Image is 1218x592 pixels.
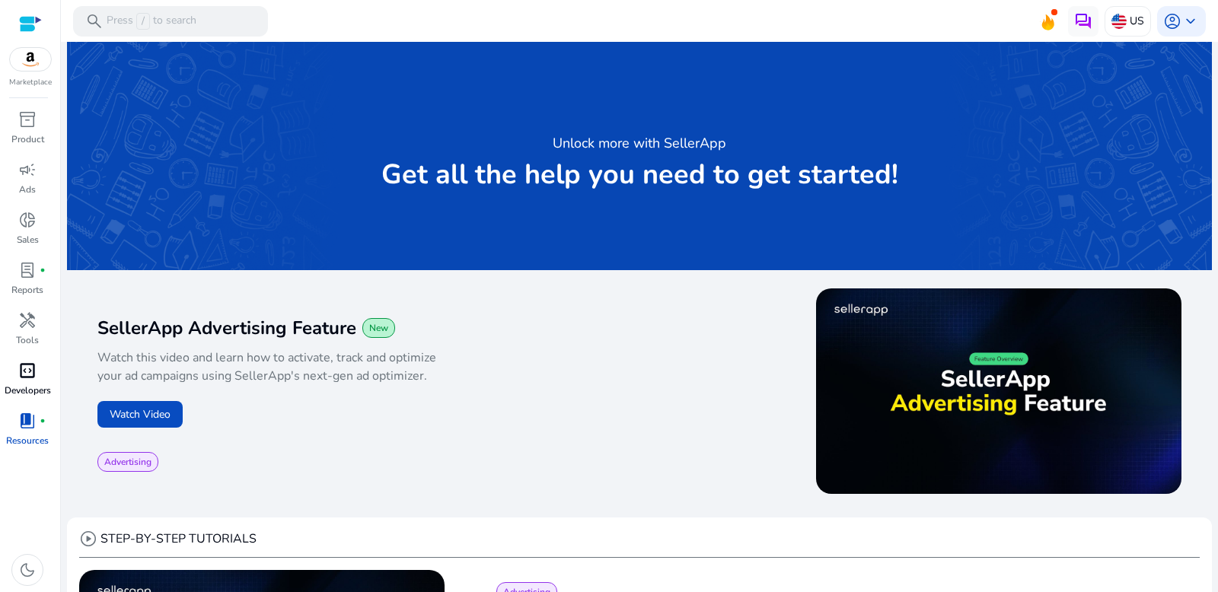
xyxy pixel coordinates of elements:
[97,349,459,385] p: Watch this video and learn how to activate, track and optimize your ad campaigns using SellerApp'...
[17,233,39,247] p: Sales
[18,110,37,129] span: inventory_2
[19,183,36,196] p: Ads
[85,12,104,30] span: search
[97,316,356,340] span: SellerApp Advertising Feature
[18,261,37,279] span: lab_profile
[9,77,52,88] p: Marketplace
[18,311,37,329] span: handyman
[6,434,49,447] p: Resources
[1181,12,1200,30] span: keyboard_arrow_down
[381,160,898,190] p: Get all the help you need to get started!
[1163,12,1181,30] span: account_circle
[5,384,51,397] p: Developers
[136,13,150,30] span: /
[79,530,97,548] span: play_circle
[10,48,51,71] img: amazon.svg
[553,132,726,154] h3: Unlock more with SellerApp
[18,361,37,380] span: code_blocks
[369,322,388,334] span: New
[104,456,151,468] span: Advertising
[1111,14,1127,29] img: us.svg
[79,530,257,548] div: STEP-BY-STEP TUTORIALS
[16,333,39,347] p: Tools
[18,412,37,430] span: book_4
[107,13,196,30] p: Press to search
[816,288,1181,494] img: maxresdefault.jpg
[18,161,37,179] span: campaign
[18,211,37,229] span: donut_small
[11,283,43,297] p: Reports
[40,418,46,424] span: fiber_manual_record
[1130,8,1144,34] p: US
[11,132,44,146] p: Product
[18,561,37,579] span: dark_mode
[40,267,46,273] span: fiber_manual_record
[97,401,183,428] button: Watch Video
